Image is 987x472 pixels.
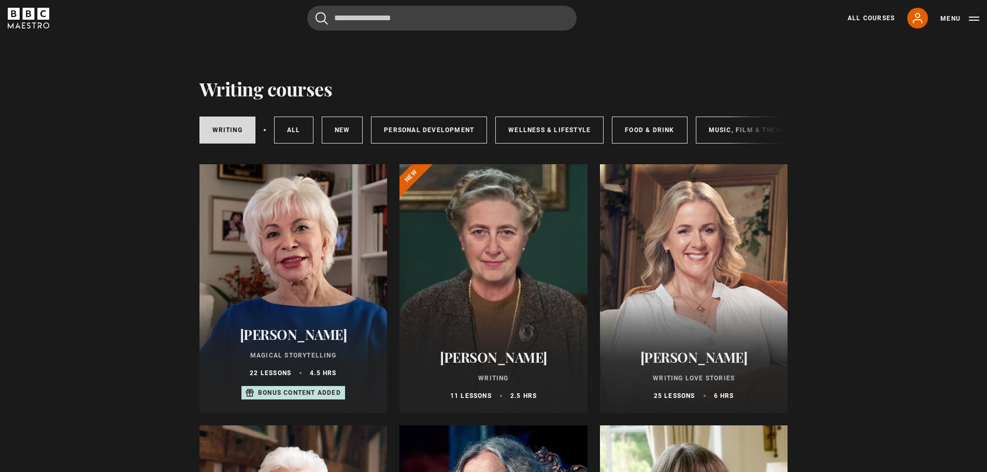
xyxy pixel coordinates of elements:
[848,13,895,23] a: All Courses
[8,8,49,28] svg: BBC Maestro
[612,117,687,144] a: Food & Drink
[199,164,388,413] a: [PERSON_NAME] Magical Storytelling 22 lessons 4.5 hrs Bonus content added
[612,349,776,365] h2: [PERSON_NAME]
[258,388,341,397] p: Bonus content added
[399,164,588,413] a: [PERSON_NAME] Writing 11 lessons 2.5 hrs New
[274,117,313,144] a: All
[310,368,336,378] p: 4.5 hrs
[495,117,604,144] a: Wellness & Lifestyle
[940,13,979,24] button: Toggle navigation
[654,391,695,401] p: 25 lessons
[696,117,806,144] a: Music, Film & Theatre
[612,374,776,383] p: Writing Love Stories
[199,117,255,144] a: Writing
[212,326,375,342] h2: [PERSON_NAME]
[212,351,375,360] p: Magical Storytelling
[199,78,333,99] h1: Writing courses
[250,368,291,378] p: 22 lessons
[316,12,328,25] button: Submit the search query
[371,117,487,144] a: Personal Development
[412,349,575,365] h2: [PERSON_NAME]
[307,6,577,31] input: Search
[450,391,492,401] p: 11 lessons
[600,164,788,413] a: [PERSON_NAME] Writing Love Stories 25 lessons 6 hrs
[322,117,363,144] a: New
[510,391,537,401] p: 2.5 hrs
[714,391,734,401] p: 6 hrs
[412,374,575,383] p: Writing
